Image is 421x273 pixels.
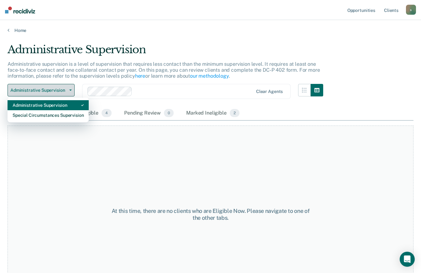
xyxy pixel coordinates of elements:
button: s [406,5,416,15]
span: 0 [164,109,174,117]
a: our methodology [190,73,229,79]
div: Administrative Supervision [8,43,323,61]
span: 2 [230,109,239,117]
a: here [135,73,145,79]
div: Special Circumstances Supervision [13,110,84,120]
span: Administrative Supervision [10,88,67,93]
img: Recidiviz [5,7,35,13]
div: Open Intercom Messenger [400,252,415,267]
div: Marked Ineligible2 [185,106,241,120]
div: At this time, there are no clients who are Eligible Now. Please navigate to one of the other tabs. [109,208,312,221]
div: Administrative Supervision [13,100,84,110]
p: Administrative supervision is a level of supervision that requires less contact than the minimum ... [8,61,320,79]
span: 4 [102,109,112,117]
button: Administrative Supervision [8,84,75,96]
div: Clear agents [256,89,283,94]
div: Pending Review0 [123,106,175,120]
a: Home [8,28,413,33]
